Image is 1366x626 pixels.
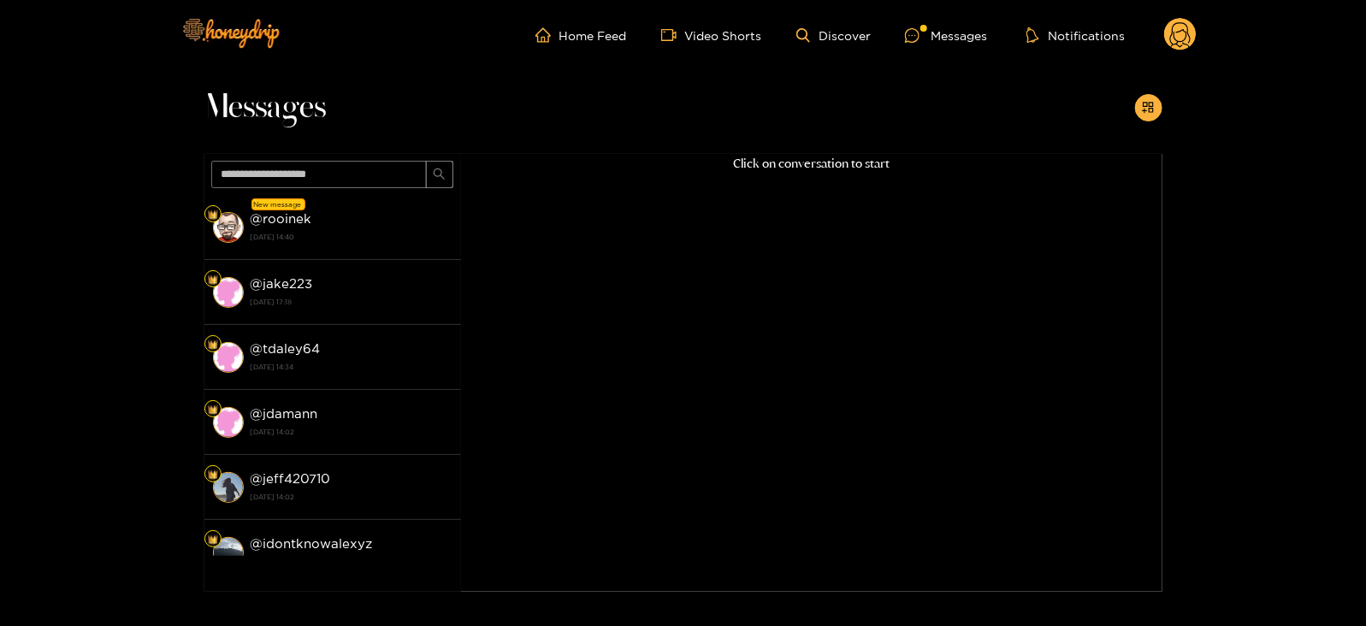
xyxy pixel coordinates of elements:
[1142,101,1155,115] span: appstore-add
[433,168,446,182] span: search
[204,87,327,128] span: Messages
[213,212,244,243] img: conversation
[251,211,312,226] strong: @ rooinek
[661,27,762,43] a: Video Shorts
[535,27,559,43] span: home
[213,342,244,373] img: conversation
[251,471,331,486] strong: @ jeff420710
[661,27,685,43] span: video-camera
[208,210,218,220] img: Fan Level
[251,341,321,356] strong: @ tdaley64
[251,536,373,551] strong: @ idontknowalexyz
[208,405,218,415] img: Fan Level
[251,406,318,421] strong: @ jdamann
[251,229,452,245] strong: [DATE] 14:40
[426,161,453,188] button: search
[251,276,313,291] strong: @ jake223
[208,340,218,350] img: Fan Level
[208,534,218,545] img: Fan Level
[213,472,244,503] img: conversation
[208,275,218,285] img: Fan Level
[213,407,244,438] img: conversation
[251,424,452,440] strong: [DATE] 14:02
[213,537,244,568] img: conversation
[251,489,452,505] strong: [DATE] 14:02
[251,554,452,570] strong: [DATE] 14:02
[905,26,987,45] div: Messages
[796,28,871,43] a: Discover
[208,469,218,480] img: Fan Level
[1135,94,1162,121] button: appstore-add
[1021,27,1130,44] button: Notifications
[251,294,452,310] strong: [DATE] 17:18
[535,27,627,43] a: Home Feed
[213,277,244,308] img: conversation
[251,359,452,375] strong: [DATE] 14:34
[251,198,305,210] div: New message
[461,154,1162,174] p: Click on conversation to start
